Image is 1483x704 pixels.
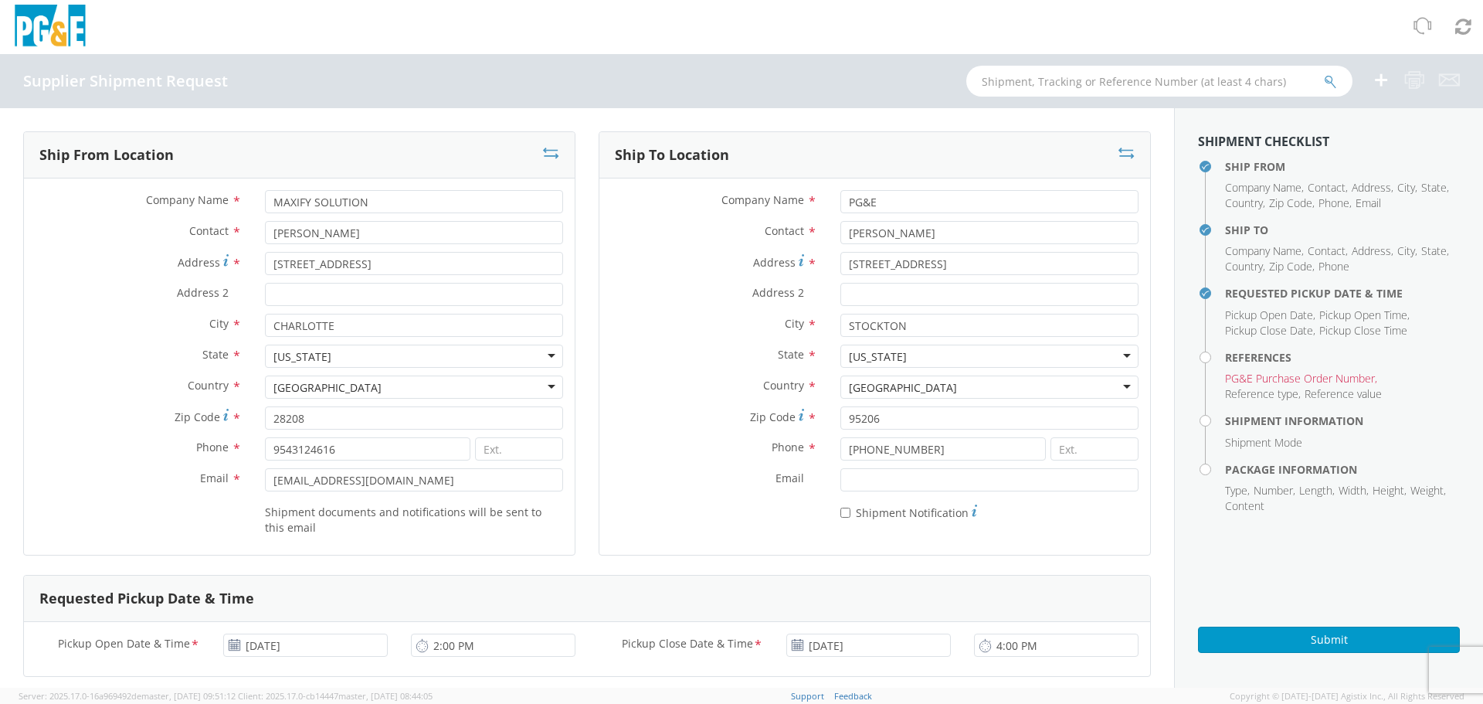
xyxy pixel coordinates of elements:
span: City [785,316,804,331]
div: [GEOGRAPHIC_DATA] [849,380,957,396]
span: Client: 2025.17.0-cb14447 [238,690,433,702]
span: Address [1352,243,1391,258]
span: Pickup Open Date & Time [58,636,190,654]
h4: Ship From [1225,161,1460,172]
li: , [1225,323,1315,338]
h3: Ship To Location [615,148,729,163]
span: Number [1254,483,1293,498]
span: PG&E Purchase Order Number [1225,371,1375,386]
span: Reference value [1305,386,1382,401]
h3: Ship From Location [39,148,174,163]
span: Email [775,471,804,485]
span: Length [1299,483,1332,498]
li: , [1225,196,1265,211]
span: Phone [772,440,804,454]
h4: Package Information [1225,464,1460,475]
h4: Requested Pickup Date & Time [1225,287,1460,299]
h4: Ship To [1225,224,1460,236]
li: , [1269,196,1315,211]
span: Address [753,255,796,270]
li: , [1397,180,1417,196]
h3: Requested Pickup Date & Time [39,591,254,607]
input: Ext. [475,437,563,461]
span: Email [1356,196,1381,210]
li: , [1225,180,1304,196]
li: , [1421,180,1449,196]
h4: References [1225,352,1460,363]
span: Contact [1308,180,1346,195]
div: [GEOGRAPHIC_DATA] [273,380,382,396]
li: , [1299,483,1335,498]
span: Address 2 [177,285,229,300]
li: , [1339,483,1369,498]
span: Pickup Close Time [1319,323,1407,338]
li: , [1254,483,1295,498]
button: Submit [1198,627,1460,653]
span: Pickup Open Date [1225,308,1313,322]
a: Support [791,690,824,702]
li: , [1410,483,1446,498]
span: State [778,347,804,362]
span: Country [1225,259,1263,274]
span: Phone [196,440,229,454]
span: Pickup Open Time [1319,308,1407,322]
span: Zip Code [750,410,796,424]
span: Width [1339,483,1366,498]
li: , [1319,308,1410,323]
li: , [1225,259,1265,274]
label: Shipment Notification [840,502,977,521]
li: , [1373,483,1407,498]
span: Contact [189,223,229,238]
span: Pickup Close Date [1225,323,1313,338]
span: Company Name [1225,243,1301,258]
input: Shipment Notification [840,508,850,518]
h4: Supplier Shipment Request [23,73,228,90]
div: [US_STATE] [273,349,331,365]
span: Company Name [1225,180,1301,195]
span: master, [DATE] 08:44:05 [338,690,433,702]
span: Address [1352,180,1391,195]
li: , [1308,180,1348,196]
span: Zip Code [175,410,220,424]
a: Feedback [834,690,872,702]
li: , [1225,483,1250,498]
span: Copyright © [DATE]-[DATE] Agistix Inc., All Rights Reserved [1230,690,1464,702]
li: , [1225,243,1304,259]
span: Phone [1318,259,1349,274]
span: Pickup Close Date & Time [622,636,753,654]
span: Phone [1318,196,1349,210]
span: Content [1225,498,1264,513]
li: , [1225,308,1315,323]
div: [US_STATE] [849,349,907,365]
span: Address 2 [752,285,804,300]
label: Shipment documents and notifications will be sent to this email [265,502,563,536]
span: Country [1225,196,1263,210]
span: Contact [765,223,804,238]
li: , [1397,243,1417,259]
span: City [209,316,229,331]
span: Server: 2025.17.0-16a969492de [19,690,236,702]
strong: Shipment Checklist [1198,133,1329,150]
span: Zip Code [1269,196,1312,210]
span: City [1397,243,1415,258]
img: pge-logo-06675f144f4cfa6a6814.png [12,5,89,50]
li: , [1225,386,1301,402]
li: , [1352,243,1393,259]
span: Email [200,471,229,485]
input: Shipment, Tracking or Reference Number (at least 4 chars) [966,66,1352,97]
li: , [1352,180,1393,196]
span: Reference type [1225,386,1298,401]
span: Contact [1308,243,1346,258]
span: Company Name [721,192,804,207]
span: master, [DATE] 09:51:12 [141,690,236,702]
li: , [1269,259,1315,274]
span: Shipment Mode [1225,435,1302,450]
span: Zip Code [1269,259,1312,274]
input: Ext. [1050,437,1139,461]
span: State [1421,180,1447,195]
li: , [1318,196,1352,211]
span: Country [188,378,229,393]
span: Address [178,255,220,270]
span: State [1421,243,1447,258]
span: Height [1373,483,1404,498]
